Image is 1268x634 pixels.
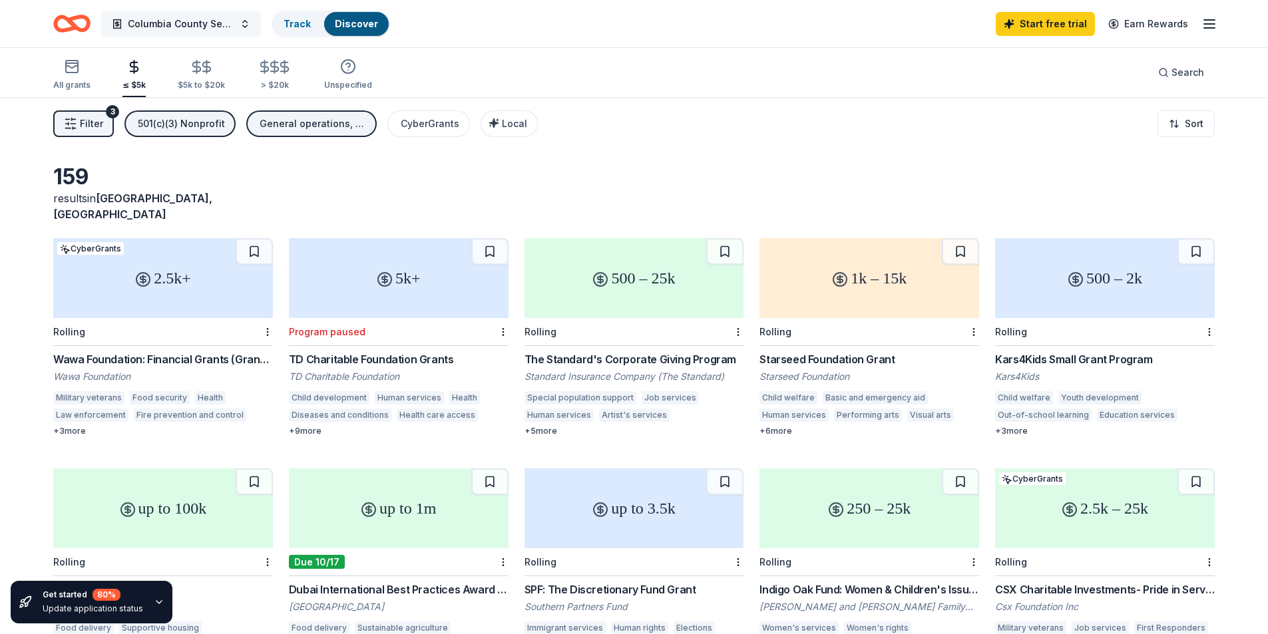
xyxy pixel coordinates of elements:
[759,326,791,337] div: Rolling
[53,391,124,404] div: Military veterans
[134,408,246,422] div: Fire prevention and control
[289,581,509,597] div: Dubai International Best Practices Award for Sustainable Development
[599,408,670,422] div: Artist's services
[53,8,91,39] a: Home
[834,408,902,422] div: Performing arts
[525,600,744,613] div: Southern Partners Fund
[759,426,979,436] div: + 6 more
[130,391,190,404] div: Food security
[178,54,225,97] button: $5k to $20k
[53,408,128,422] div: Law enforcement
[289,391,369,404] div: Child development
[397,408,478,422] div: Health care access
[1097,408,1177,422] div: Education services
[289,555,345,569] div: Due 10/17
[401,116,459,132] div: CyberGrants
[525,581,744,597] div: SPF: The Discretionary Fund Grant
[759,370,979,383] div: Starseed Foundation
[525,408,594,422] div: Human services
[759,238,979,318] div: 1k – 15k
[80,116,103,132] span: Filter
[43,603,143,614] div: Update application status
[996,12,1095,36] a: Start free trial
[53,351,273,367] div: Wawa Foundation: Financial Grants (Grants over $2,500)
[195,391,226,404] div: Health
[53,468,273,548] div: up to 100k
[53,556,85,567] div: Rolling
[759,238,979,436] a: 1k – 15kRollingStarseed Foundation GrantStarseed FoundationChild welfareBasic and emergency aidHu...
[43,589,143,601] div: Get started
[289,238,509,318] div: 5k+
[995,468,1215,548] div: 2.5k – 25k
[759,408,829,422] div: Human services
[53,326,85,337] div: Rolling
[525,391,636,404] div: Special population support
[289,600,509,613] div: [GEOGRAPHIC_DATA]
[525,238,744,318] div: 500 – 25k
[995,581,1215,597] div: CSX Charitable Investments- Pride in Service Grants
[525,326,556,337] div: Rolling
[1185,116,1203,132] span: Sort
[53,164,273,190] div: 159
[823,391,928,404] div: Basic and emergency aid
[128,16,234,32] span: Columbia County Senior Services Community Support
[759,468,979,548] div: 250 – 25k
[449,391,480,404] div: Health
[257,80,292,90] div: > $20k
[759,600,979,613] div: [PERSON_NAME] and [PERSON_NAME] Family Foundation
[284,18,311,29] a: Track
[53,190,273,222] div: results
[525,468,744,548] div: up to 3.5k
[289,468,509,548] div: up to 1m
[995,370,1215,383] div: Kars4Kids
[53,238,273,318] div: 2.5k+
[122,54,146,97] button: ≤ $5k
[995,600,1215,613] div: Csx Foundation Inc
[642,391,699,404] div: Job services
[260,116,366,132] div: General operations, Projects & programming, Capital
[759,391,817,404] div: Child welfare
[53,192,212,221] span: in
[53,80,91,90] div: All grants
[289,238,509,436] a: 5k+Program pausedTD Charitable Foundation GrantsTD Charitable FoundationChild developmentHuman se...
[1148,59,1215,86] button: Search
[106,105,119,118] div: 3
[53,192,212,221] span: [GEOGRAPHIC_DATA], [GEOGRAPHIC_DATA]
[502,118,527,129] span: Local
[324,80,372,90] div: Unspecified
[759,581,979,597] div: Indigo Oak Fund: Women & Children's Issues
[53,370,273,383] div: Wawa Foundation
[246,110,377,137] button: General operations, Projects & programming, Capital
[387,110,470,137] button: CyberGrants
[375,391,444,404] div: Human services
[525,370,744,383] div: Standard Insurance Company (The Standard)
[995,351,1215,367] div: Kars4Kids Small Grant Program
[289,326,365,337] div: Program paused
[53,110,114,137] button: Filter3
[178,80,225,90] div: $5k to $20k
[53,53,91,97] button: All grants
[759,351,979,367] div: Starseed Foundation Grant
[481,110,538,137] button: Local
[257,54,292,97] button: > $20k
[995,426,1215,436] div: + 3 more
[289,351,509,367] div: TD Charitable Foundation Grants
[138,116,225,132] div: 501(c)(3) Nonprofit
[289,370,509,383] div: TD Charitable Foundation
[995,238,1215,318] div: 500 – 2k
[57,242,124,255] div: CyberGrants
[999,472,1066,485] div: CyberGrants
[1100,12,1196,36] a: Earn Rewards
[525,556,556,567] div: Rolling
[995,391,1053,404] div: Child welfare
[289,408,391,422] div: Diseases and conditions
[124,110,236,137] button: 501(c)(3) Nonprofit
[324,53,372,97] button: Unspecified
[1058,391,1142,404] div: Youth development
[93,589,120,601] div: 80 %
[995,326,1027,337] div: Rolling
[995,556,1027,567] div: Rolling
[525,426,744,436] div: + 5 more
[272,11,390,37] button: TrackDiscover
[907,408,954,422] div: Visual arts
